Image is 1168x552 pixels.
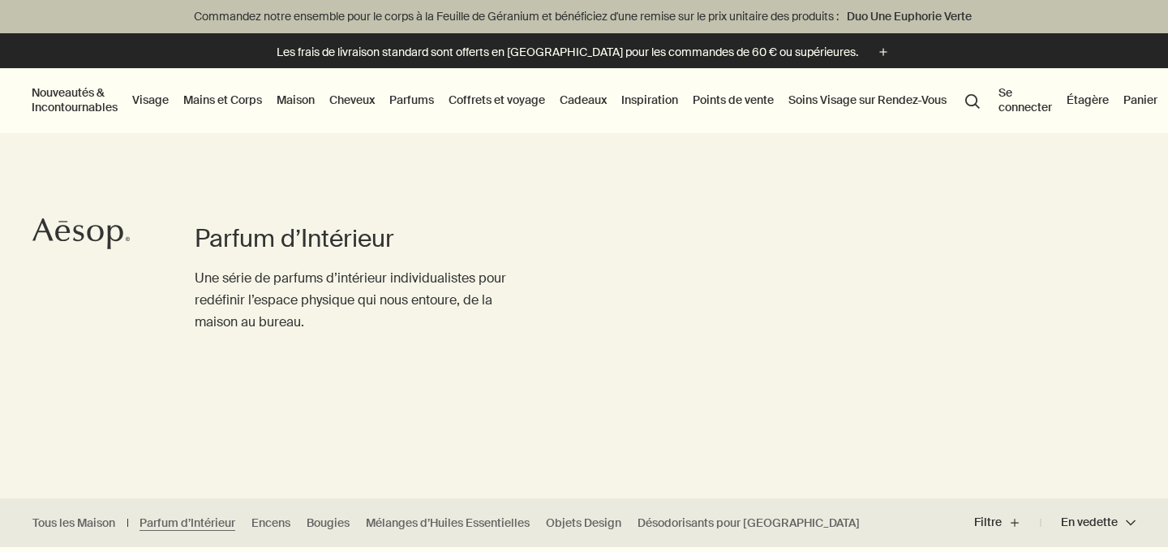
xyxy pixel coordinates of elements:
a: Mélanges d’Huiles Essentielles [366,515,530,531]
nav: primary [28,68,987,133]
a: Coffrets et voyage [445,89,548,110]
button: Se connecter [995,82,1055,118]
button: En vedette [1041,503,1136,542]
button: Points de vente [689,89,777,110]
button: Les frais de livraison standard sont offerts en [GEOGRAPHIC_DATA] pour les commandes de 60 € ou s... [277,43,892,62]
a: Tous les Maison [32,515,115,531]
a: Duo Une Euphorie Verte [844,7,975,25]
a: Encens [251,515,290,531]
a: Désodorisants pour [GEOGRAPHIC_DATA] [638,515,860,531]
a: Soins Visage sur Rendez-Vous [785,89,950,110]
p: Commandez notre ensemble pour le corps à la Feuille de Géranium et bénéficiez d'une remise sur le... [16,8,1152,25]
a: Cadeaux [556,89,610,110]
a: Étagère [1063,89,1112,110]
a: Parfums [386,89,437,110]
a: Aesop [28,213,134,258]
button: Lancer une recherche [958,84,987,115]
a: Visage [129,89,172,110]
a: Bougies [307,515,350,531]
p: Une série de parfums d’intérieur individualistes pour redéfinir l’espace physique qui nous entour... [195,267,519,334]
a: Maison [273,89,318,110]
button: Nouveautés & Incontournables [28,82,121,118]
button: Panier [1120,89,1161,110]
a: Cheveux [326,89,378,110]
button: Filtre [974,503,1041,542]
a: Mains et Corps [180,89,265,110]
svg: Aesop [32,218,130,250]
a: Objets Design [546,515,621,531]
nav: supplementary [995,68,1161,133]
a: Inspiration [618,89,681,110]
a: Parfum d’Intérieur [140,515,235,531]
h1: Parfum d’Intérieur [195,222,519,255]
p: Les frais de livraison standard sont offerts en [GEOGRAPHIC_DATA] pour les commandes de 60 € ou s... [277,44,858,61]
